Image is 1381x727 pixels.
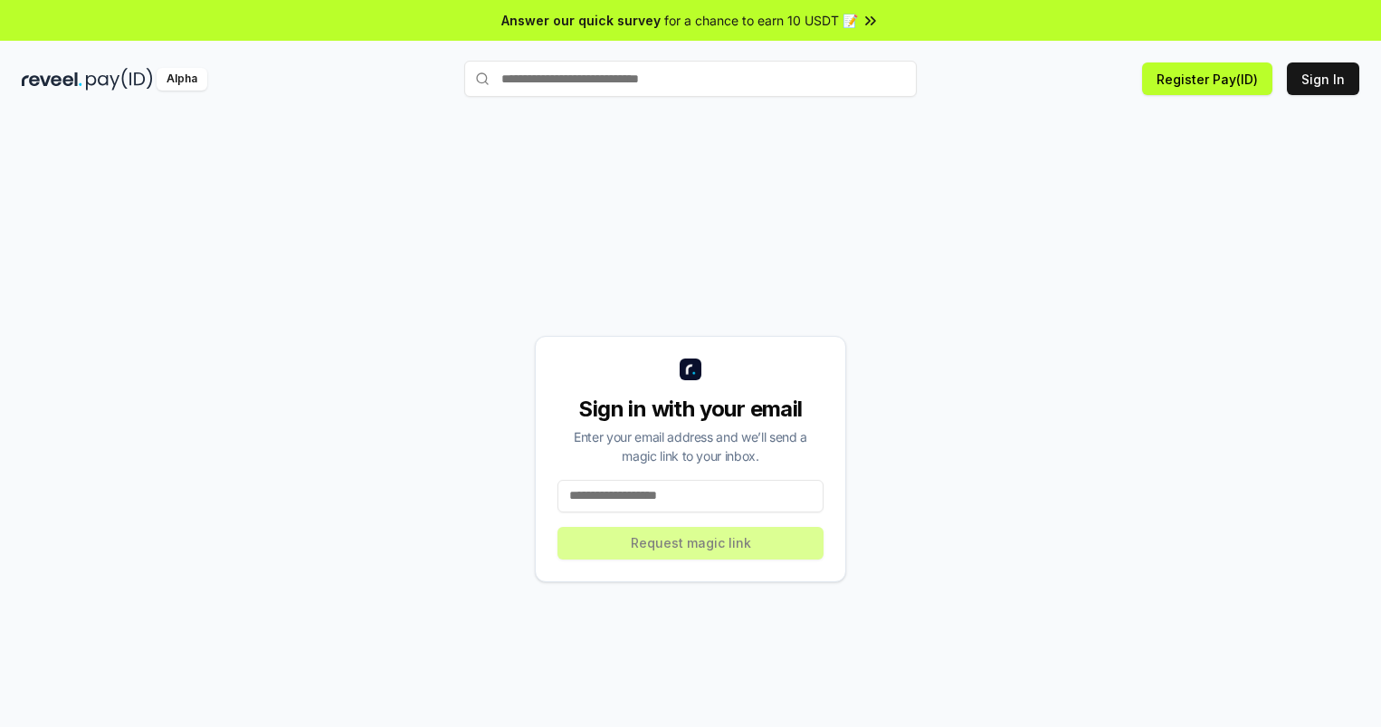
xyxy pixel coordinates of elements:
img: reveel_dark [22,68,82,91]
button: Sign In [1287,62,1359,95]
span: for a chance to earn 10 USDT 📝 [664,11,858,30]
img: pay_id [86,68,153,91]
div: Alpha [157,68,207,91]
img: logo_small [680,359,701,380]
div: Enter your email address and we’ll send a magic link to your inbox. [557,427,824,465]
button: Register Pay(ID) [1142,62,1272,95]
span: Answer our quick survey [501,11,661,30]
div: Sign in with your email [557,395,824,424]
